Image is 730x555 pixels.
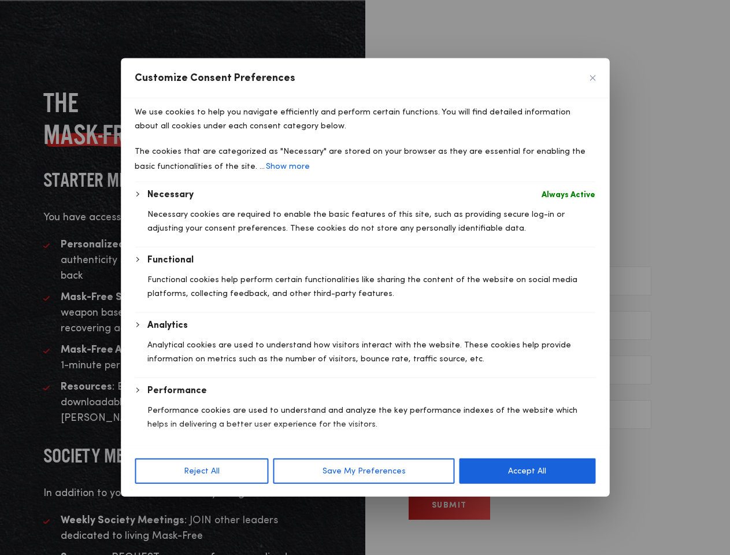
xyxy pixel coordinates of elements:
[147,319,188,332] button: Analytics
[590,75,595,81] button: [cky_preference_close_label]
[147,188,194,202] button: Necessary
[147,208,595,235] p: Necessary cookies are required to enable the basic features of this site, such as providing secur...
[147,338,595,366] p: Analytical cookies are used to understand how visitors interact with the website. These cookies h...
[273,458,455,484] button: Save My Preferences
[542,188,595,202] span: Always Active
[147,273,595,301] p: Functional cookies help perform certain functionalities like sharing the content of the website o...
[135,105,595,133] p: We use cookies to help you navigate efficiently and perform certain functions. You will find deta...
[459,458,595,484] button: Accept All
[135,71,295,85] span: Customize Consent Preferences
[121,58,609,497] div: Customise Consent Preferences
[135,458,269,484] button: Reject All
[147,404,595,431] p: Performance cookies are used to understand and analyze the key performance indexes of the website...
[135,145,595,175] p: The cookies that are categorized as "Necessary" are stored on your browser as they are essential ...
[265,158,311,175] button: Show more
[147,253,194,267] button: Functional
[590,75,595,81] img: Close
[147,384,207,398] button: Performance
